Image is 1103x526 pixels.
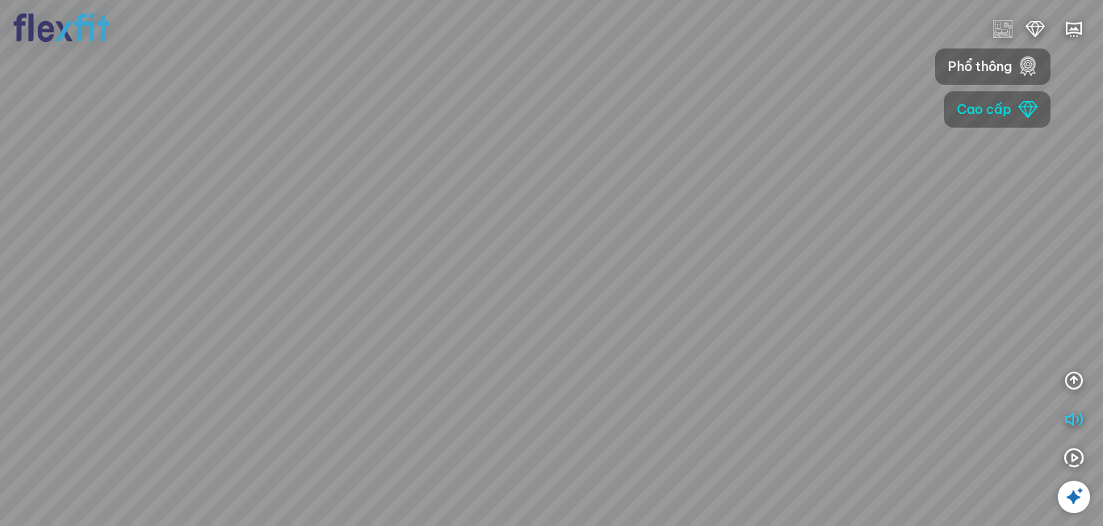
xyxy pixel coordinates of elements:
[1025,19,1045,39] img: logo
[993,19,1013,39] img: Hiện đại
[948,57,1012,77] span: Phổ thông
[944,91,1051,128] button: Cao cấp
[957,99,1012,120] span: Cao cấp
[935,48,1051,85] button: Phổ thông
[1018,99,1038,119] img: logo
[1018,57,1038,76] img: logo
[13,13,110,43] img: logo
